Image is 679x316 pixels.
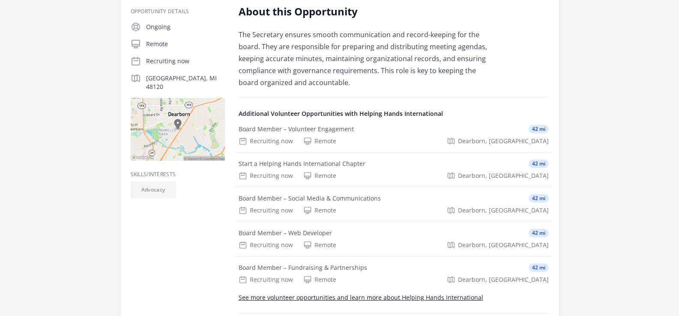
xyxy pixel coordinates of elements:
[529,159,549,168] span: 42 mi
[239,263,367,272] div: Board Member – Fundraising & Partnerships
[529,194,549,203] span: 42 mi
[131,171,225,178] h3: Skills/Interests
[239,293,483,301] a: See more volunteer opportunities and learn more about Helping Hands International
[239,159,365,168] div: Start a Helping Hands International Chapter
[529,229,549,237] span: 42 mi
[458,275,549,284] span: Dearborn, [GEOGRAPHIC_DATA]
[239,29,489,89] p: The Secretary ensures smooth communication and record-keeping for the board. They are responsible...
[239,109,549,118] h4: Additional Volunteer Opportunities with Helping Hands International
[131,181,176,198] li: Advocacy
[131,98,225,161] img: Map
[529,125,549,133] span: 42 mi
[239,125,354,133] div: Board Member – Volunteer Engagement
[529,263,549,272] span: 42 mi
[146,40,225,48] p: Remote
[303,171,336,180] div: Remote
[303,206,336,215] div: Remote
[458,241,549,249] span: Dearborn, [GEOGRAPHIC_DATA]
[239,206,293,215] div: Recruiting now
[235,257,552,291] a: Board Member – Fundraising & Partnerships 42 mi Recruiting now Remote Dearborn, [GEOGRAPHIC_DATA]
[458,137,549,145] span: Dearborn, [GEOGRAPHIC_DATA]
[239,275,293,284] div: Recruiting now
[146,74,225,91] p: [GEOGRAPHIC_DATA], MI 48120
[239,194,381,203] div: Board Member – Social Media & Communications
[239,241,293,249] div: Recruiting now
[146,57,225,65] p: Recruiting now
[235,222,552,256] a: Board Member – Web Developer 42 mi Recruiting now Remote Dearborn, [GEOGRAPHIC_DATA]
[239,229,332,237] div: Board Member – Web Developer
[239,5,489,18] h2: About this Opportunity
[458,206,549,215] span: Dearborn, [GEOGRAPHIC_DATA]
[235,187,552,221] a: Board Member – Social Media & Communications 42 mi Recruiting now Remote Dearborn, [GEOGRAPHIC_DATA]
[303,241,336,249] div: Remote
[235,118,552,152] a: Board Member – Volunteer Engagement 42 mi Recruiting now Remote Dearborn, [GEOGRAPHIC_DATA]
[303,137,336,145] div: Remote
[235,153,552,187] a: Start a Helping Hands International Chapter 42 mi Recruiting now Remote Dearborn, [GEOGRAPHIC_DATA]
[239,171,293,180] div: Recruiting now
[303,275,336,284] div: Remote
[146,23,225,31] p: Ongoing
[131,8,225,15] h3: Opportunity Details
[458,171,549,180] span: Dearborn, [GEOGRAPHIC_DATA]
[239,137,293,145] div: Recruiting now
